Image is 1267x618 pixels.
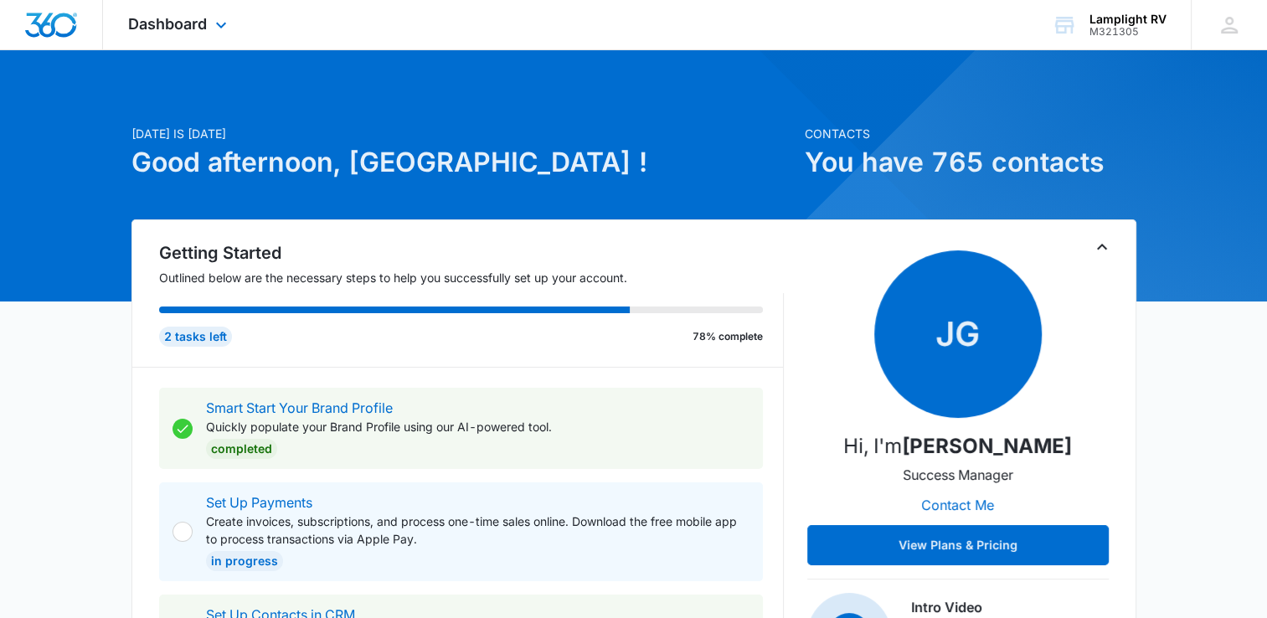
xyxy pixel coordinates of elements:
p: 78% complete [693,329,763,344]
button: Contact Me [904,485,1011,525]
a: Set Up Payments [206,494,312,511]
span: JG [874,250,1042,418]
button: Toggle Collapse [1092,237,1112,257]
p: Quickly populate your Brand Profile using our AI-powered tool. [206,418,552,435]
h2: Getting Started [159,240,784,265]
strong: [PERSON_NAME] [902,434,1072,458]
div: Completed [206,439,277,459]
h1: You have 765 contacts [805,142,1136,183]
div: 2 tasks left [159,327,232,347]
p: Success Manager [903,465,1013,485]
h3: Intro Video [911,597,1109,617]
a: Smart Start Your Brand Profile [206,399,393,416]
p: [DATE] is [DATE] [131,125,795,142]
p: Outlined below are the necessary steps to help you successfully set up your account. [159,269,784,286]
p: Create invoices, subscriptions, and process one-time sales online. Download the free mobile app t... [206,512,749,548]
button: View Plans & Pricing [807,525,1109,565]
div: In Progress [206,551,283,571]
h1: Good afternoon, [GEOGRAPHIC_DATA] ! [131,142,795,183]
div: account name [1089,13,1167,26]
span: Dashboard [128,15,207,33]
p: Hi, I'm [843,431,1072,461]
div: account id [1089,26,1167,38]
p: Contacts [805,125,1136,142]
